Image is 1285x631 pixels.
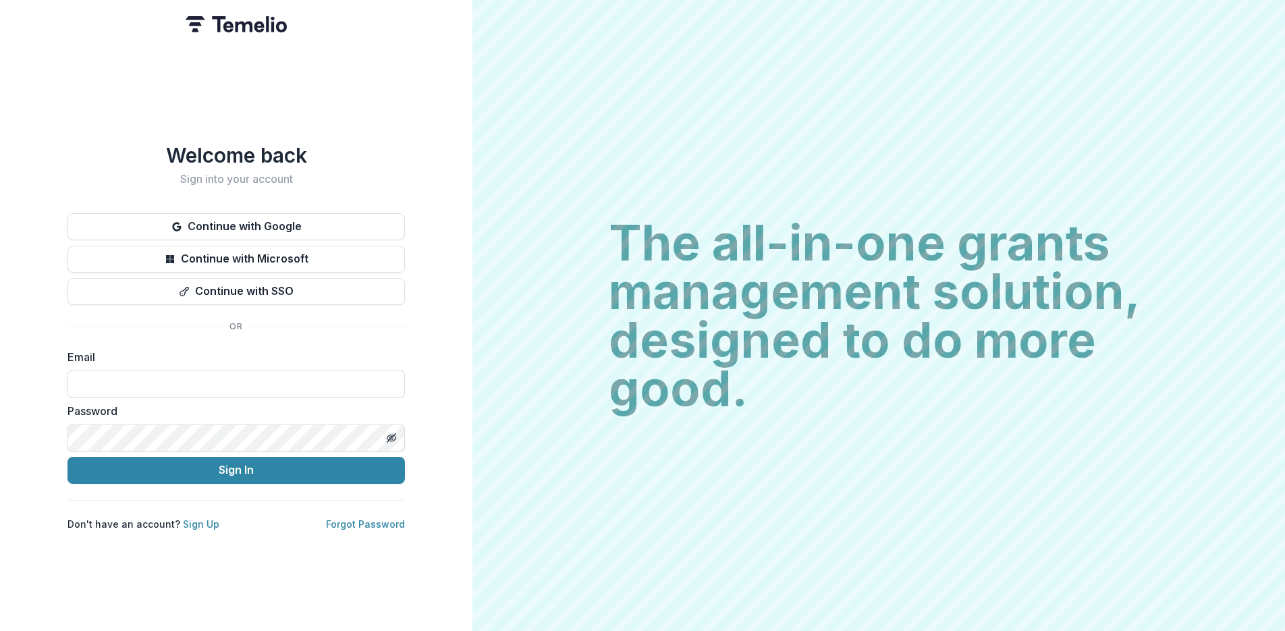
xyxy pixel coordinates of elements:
h1: Welcome back [67,143,405,167]
label: Password [67,403,397,419]
label: Email [67,349,397,365]
img: Temelio [186,16,287,32]
button: Continue with SSO [67,278,405,305]
button: Continue with Microsoft [67,246,405,273]
a: Forgot Password [326,518,405,530]
button: Toggle password visibility [381,427,402,449]
button: Sign In [67,457,405,484]
p: Don't have an account? [67,517,219,531]
h2: Sign into your account [67,173,405,186]
a: Sign Up [183,518,219,530]
button: Continue with Google [67,213,405,240]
